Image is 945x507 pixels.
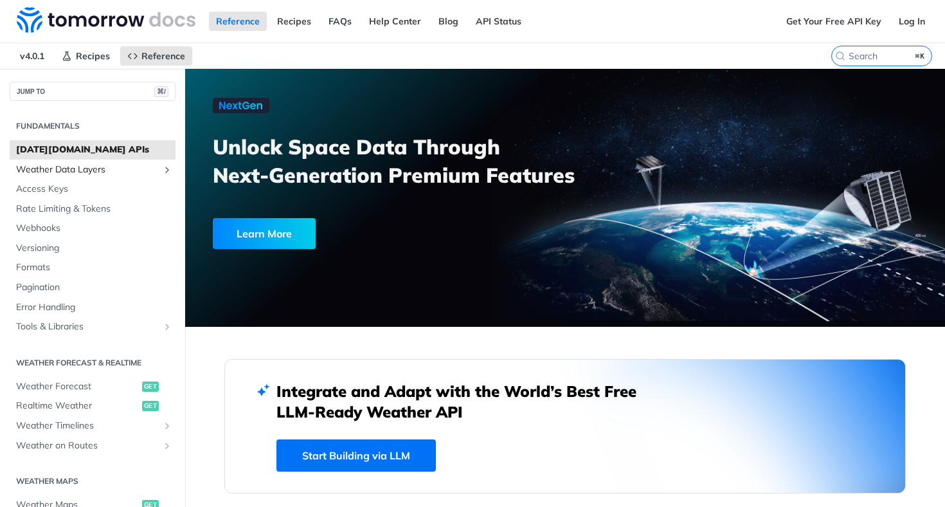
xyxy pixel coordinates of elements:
div: Learn More [213,218,316,249]
span: Weather on Routes [16,439,159,452]
span: Tools & Libraries [16,320,159,333]
span: Reference [141,50,185,62]
span: [DATE][DOMAIN_NAME] APIs [16,143,172,156]
a: Get Your Free API Key [779,12,888,31]
a: FAQs [321,12,359,31]
a: [DATE][DOMAIN_NAME] APIs [10,140,175,160]
a: Error Handling [10,298,175,317]
a: Tools & LibrariesShow subpages for Tools & Libraries [10,317,175,336]
a: Learn More [213,218,506,249]
h2: Weather Forecast & realtime [10,357,175,369]
span: Recipes [76,50,110,62]
span: get [142,382,159,392]
span: Rate Limiting & Tokens [16,203,172,216]
a: API Status [469,12,528,31]
span: get [142,401,159,411]
a: Weather Forecastget [10,377,175,396]
button: Show subpages for Weather on Routes [162,441,172,451]
a: Weather on RoutesShow subpages for Weather on Routes [10,436,175,456]
kbd: ⌘K [912,50,928,62]
a: Reference [209,12,267,31]
span: Weather Forecast [16,380,139,393]
a: Pagination [10,278,175,297]
a: Recipes [270,12,318,31]
a: Webhooks [10,219,175,238]
a: Realtime Weatherget [10,396,175,416]
a: Blog [431,12,465,31]
button: JUMP TO⌘/ [10,82,175,101]
a: Recipes [55,46,117,66]
span: Versioning [16,242,172,255]
a: Reference [120,46,192,66]
a: Help Center [362,12,428,31]
button: Show subpages for Tools & Libraries [162,322,172,332]
img: Tomorrow.io Weather API Docs [17,7,195,33]
span: Formats [16,261,172,274]
button: Show subpages for Weather Data Layers [162,165,172,175]
span: Pagination [16,281,172,294]
a: Log In [892,12,932,31]
span: Access Keys [16,183,172,196]
a: Weather Data LayersShow subpages for Weather Data Layers [10,160,175,180]
h2: Fundamentals [10,120,175,132]
span: v4.0.1 [13,46,51,66]
a: Access Keys [10,180,175,199]
a: Versioning [10,239,175,258]
button: Show subpages for Weather Timelines [162,421,172,431]
svg: Search [835,51,845,61]
span: Weather Data Layers [16,163,159,176]
span: Weather Timelines [16,419,159,432]
span: Webhooks [16,222,172,235]
a: Rate Limiting & Tokens [10,199,175,219]
h3: Unlock Space Data Through Next-Generation Premium Features [213,133,579,189]
span: Realtime Weather [16,400,139,412]
a: Weather TimelinesShow subpages for Weather Timelines [10,416,175,436]
span: Error Handling [16,301,172,314]
h2: Integrate and Adapt with the World’s Best Free LLM-Ready Weather API [276,381,656,422]
a: Formats [10,258,175,277]
img: NextGen [213,98,269,113]
h2: Weather Maps [10,475,175,487]
a: Start Building via LLM [276,439,436,472]
span: ⌘/ [154,86,168,97]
